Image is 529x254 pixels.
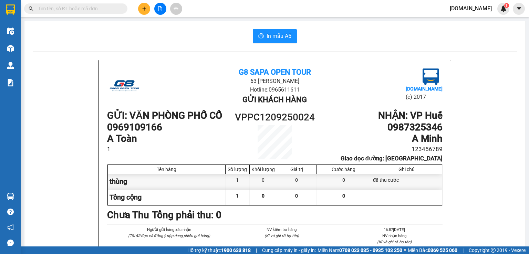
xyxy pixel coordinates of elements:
div: Số lượng [227,167,248,172]
span: [DOMAIN_NAME] [444,4,497,13]
span: question-circle [7,209,14,215]
li: 1 [107,145,233,154]
img: warehouse-icon [7,45,14,52]
span: printer [258,33,264,40]
div: thùng [108,174,226,189]
span: 0 [342,193,345,199]
span: notification [7,224,14,231]
button: plus [138,3,150,15]
li: Hotline: 0965611611 [163,85,386,94]
span: ⚪️ [404,249,406,252]
span: | [256,246,257,254]
li: NV nhận hàng [346,233,443,239]
span: Hỗ trợ kỹ thuật: [187,246,251,254]
span: 0 [295,193,298,199]
span: | [463,246,464,254]
li: (c) 2017 [406,93,443,101]
div: Khối lượng [251,167,275,172]
img: warehouse-icon [7,193,14,200]
img: logo.jpg [107,68,142,103]
div: 0 [277,174,317,189]
button: printerIn mẫu A5 [253,29,297,43]
div: 1 [226,174,250,189]
img: warehouse-icon [7,28,14,35]
button: file-add [154,3,166,15]
div: Cước hàng [318,167,369,172]
li: 63 [PERSON_NAME] [163,77,386,85]
b: Giao dọc đường: [GEOGRAPHIC_DATA] [341,155,443,162]
b: Gửi khách hàng [242,95,307,104]
strong: 0708 023 035 - 0935 103 250 [339,247,402,253]
span: copyright [491,248,496,253]
li: Người gửi hàng xác nhận [121,226,217,233]
div: Tên hàng [110,167,224,172]
span: aim [174,6,178,11]
div: 0 [250,174,277,189]
b: Chưa Thu [107,209,149,221]
h1: VPPC1209250024 [233,110,317,125]
b: NHẬN : VP Huế [378,110,443,121]
div: Ghi chú [373,167,440,172]
img: icon-new-feature [500,6,507,12]
i: (Kí và ghi rõ họ tên) [264,233,299,238]
li: NV kiểm tra hàng [234,226,330,233]
b: GỬI : VĂN PHÒNG PHỐ CỔ [107,110,222,121]
span: message [7,240,14,246]
h1: A Toàn [107,133,233,145]
button: aim [170,3,182,15]
b: G8 SAPA OPEN TOUR [239,68,311,76]
sup: 1 [504,3,509,8]
strong: 0369 525 060 [428,247,457,253]
img: logo.jpg [423,68,439,85]
h1: A Minh [317,133,443,145]
span: Miền Nam [318,246,402,254]
strong: 1900 633 818 [221,247,251,253]
b: [DOMAIN_NAME] [406,86,443,92]
span: search [29,6,33,11]
div: đã thu cước [371,174,442,189]
img: logo-vxr [6,4,15,15]
input: Tìm tên, số ĐT hoặc mã đơn [38,5,119,12]
div: 0 [317,174,371,189]
span: In mẫu A5 [267,32,291,40]
span: Cung cấp máy in - giấy in: [262,246,316,254]
span: Miền Bắc [408,246,457,254]
span: caret-down [516,6,522,12]
i: (Kí và ghi rõ họ tên) [377,240,412,244]
h1: 0969109166 [107,121,233,133]
span: Tổng cộng [110,193,142,201]
div: Giá trị [279,167,314,172]
img: warehouse-icon [7,62,14,69]
span: 1 [505,3,508,8]
span: file-add [158,6,163,11]
span: 1 [236,193,239,199]
span: 0 [262,193,264,199]
li: 16:57[DATE] [346,226,443,233]
i: (Tôi đã đọc và đồng ý nộp dung phiếu gửi hàng) [128,233,210,238]
li: 123456789 [317,145,443,154]
b: Tổng phải thu: 0 [152,209,221,221]
h1: 0987325346 [317,121,443,133]
button: caret-down [513,3,525,15]
span: plus [142,6,147,11]
img: solution-icon [7,79,14,86]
